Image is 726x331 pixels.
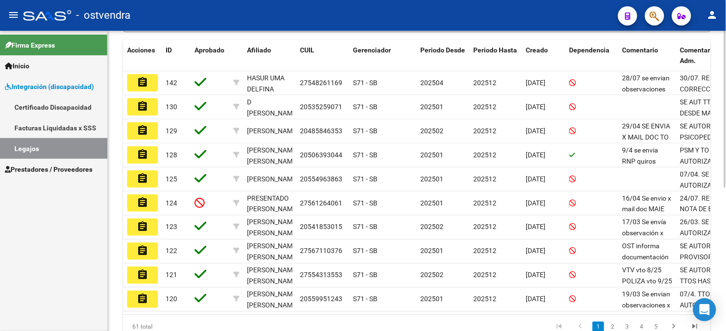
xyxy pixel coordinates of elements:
[353,175,377,183] span: S71 - SB
[473,103,496,111] span: 202512
[420,46,465,54] span: Periodo Desde
[247,73,292,95] div: HASUR UMA DELFINA
[473,79,496,87] span: 202512
[137,269,148,280] mat-icon: assignment
[166,79,177,87] span: 142
[473,271,496,279] span: 202512
[300,199,342,207] span: 27561264061
[137,221,148,232] mat-icon: assignment
[300,151,342,159] span: 20506393044
[353,103,377,111] span: S71 - SB
[473,247,496,255] span: 202512
[353,247,377,255] span: S71 - SB
[300,223,342,231] span: 20541853015
[137,101,148,112] mat-icon: assignment
[166,103,177,111] span: 130
[420,103,443,111] span: 202501
[707,9,718,21] mat-icon: person
[622,74,670,104] span: 28/07 se envian observaciones por mail
[166,46,172,54] span: ID
[420,295,443,303] span: 202501
[353,151,377,159] span: S71 - SB
[5,61,29,71] span: Inicio
[247,289,298,311] div: [PERSON_NAME] [PERSON_NAME]
[473,127,496,135] span: 202512
[566,40,619,72] datatable-header-cell: Dependencia
[300,295,342,303] span: 20559951243
[300,247,342,255] span: 27567110376
[420,223,443,231] span: 202502
[166,199,177,207] span: 124
[127,46,155,54] span: Acciones
[247,97,298,119] div: D [PERSON_NAME]
[420,175,443,183] span: 202501
[300,103,342,111] span: 20535259071
[296,40,349,72] datatable-header-cell: CUIL
[353,79,377,87] span: S71 - SB
[5,81,94,92] span: Integración (discapacidad)
[420,271,443,279] span: 202502
[76,5,130,26] span: - ostvendra
[166,127,177,135] span: 129
[353,127,377,135] span: S71 - SB
[243,40,296,72] datatable-header-cell: Afiliado
[247,193,298,215] div: PRESENTADO [PERSON_NAME]
[420,199,443,207] span: 202501
[247,145,298,167] div: [PERSON_NAME] [PERSON_NAME]
[526,103,546,111] span: [DATE]
[526,127,546,135] span: [DATE]
[622,122,671,141] span: 29/04 SE ENVIA X MAIL DOC TO
[353,271,377,279] span: S71 - SB
[247,126,298,137] div: [PERSON_NAME]
[300,271,342,279] span: 27554313553
[137,245,148,256] mat-icon: assignment
[526,79,546,87] span: [DATE]
[420,79,443,87] span: 202504
[570,46,610,54] span: Dependencia
[526,199,546,207] span: [DATE]
[526,223,546,231] span: [DATE]
[194,46,224,54] span: Aprobado
[526,247,546,255] span: [DATE]
[166,151,177,159] span: 128
[166,175,177,183] span: 125
[300,79,342,87] span: 27548261169
[247,217,298,239] div: [PERSON_NAME] [PERSON_NAME]
[693,298,716,321] div: Open Intercom Messenger
[166,223,177,231] span: 123
[420,151,443,159] span: 202501
[300,127,342,135] span: 20485846353
[420,127,443,135] span: 202502
[622,218,672,281] span: 17/03 Se envía observación x mail. Esperando aprobación para emitir la autorización
[349,40,416,72] datatable-header-cell: Gerenciador
[473,223,496,231] span: 202512
[353,46,391,54] span: Gerenciador
[522,40,566,72] datatable-header-cell: Creado
[526,271,546,279] span: [DATE]
[166,247,177,255] span: 122
[619,40,676,72] datatable-header-cell: Comentario
[473,199,496,207] span: 202512
[353,199,377,207] span: S71 - SB
[416,40,469,72] datatable-header-cell: Periodo Desde
[137,149,148,160] mat-icon: assignment
[526,151,546,159] span: [DATE]
[622,194,672,213] span: 16/04 Se envio x mail doc MAIE
[247,174,298,185] div: [PERSON_NAME]
[137,76,148,88] mat-icon: assignment
[137,173,148,184] mat-icon: assignment
[622,242,672,316] span: OST informa documentación correcta, esperando aprobación para emitir autorización.
[166,271,177,279] span: 121
[473,175,496,183] span: 202512
[473,295,496,303] span: 202512
[247,46,271,54] span: Afiliado
[5,40,55,51] span: Firma Express
[247,265,298,287] div: [PERSON_NAME] [PERSON_NAME]
[680,46,716,65] span: Comentario Adm.
[8,9,19,21] mat-icon: menu
[191,40,229,72] datatable-header-cell: Aprobado
[137,197,148,208] mat-icon: assignment
[526,175,546,183] span: [DATE]
[162,40,191,72] datatable-header-cell: ID
[473,46,517,54] span: Periodo Hasta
